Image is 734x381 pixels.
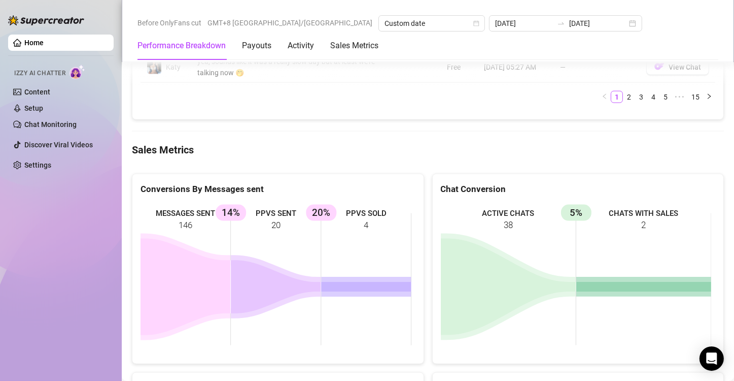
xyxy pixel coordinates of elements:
[623,91,635,103] li: 2
[330,40,378,52] div: Sales Metrics
[473,20,479,26] span: calendar
[688,91,703,103] a: 15
[385,16,479,31] span: Custom date
[8,15,84,25] img: logo-BBDzfeDw.svg
[14,69,65,78] span: Izzy AI Chatter
[24,161,51,169] a: Settings
[557,19,565,27] span: swap-right
[646,59,709,75] button: OFView Chat
[688,91,703,103] li: 15
[478,52,554,83] td: [DATE] 05:27 AM
[623,91,635,103] a: 2
[700,346,724,371] div: Open Intercom Messenger
[703,91,715,103] li: Next Page
[646,65,709,73] a: OFView Chat
[557,19,565,27] span: to
[197,56,394,78] div: yea, sounds like it was a really slow day but at least we’re talking now 🤭
[706,93,712,100] span: right
[137,15,201,30] span: Before OnlyFans cut
[599,91,611,103] li: Previous Page
[654,61,665,72] img: OF
[132,143,724,157] h4: Sales Metrics
[703,91,715,103] button: right
[672,91,688,103] li: Next 5 Pages
[647,91,659,103] li: 4
[599,91,611,103] button: left
[672,91,688,103] span: •••
[137,40,226,52] div: Performance Breakdown
[24,104,43,112] a: Setup
[660,91,671,103] a: 5
[554,52,640,83] td: —
[166,63,181,71] span: Katy
[659,91,672,103] li: 5
[611,91,623,103] li: 1
[141,182,415,196] div: Conversions By Messages sent
[441,182,716,196] div: Chat Conversion
[24,88,50,96] a: Content
[242,40,271,52] div: Payouts
[441,52,478,83] td: Free
[69,65,85,79] img: AI Chatter
[24,39,44,47] a: Home
[288,40,314,52] div: Activity
[669,63,701,71] span: View Chat
[24,120,77,129] a: Chat Monitoring
[24,141,93,149] a: Discover Viral Videos
[602,93,608,100] span: left
[611,91,622,103] a: 1
[648,91,659,103] a: 4
[207,15,372,30] span: GMT+8 [GEOGRAPHIC_DATA]/[GEOGRAPHIC_DATA]
[636,91,647,103] a: 3
[147,60,161,74] img: Katy
[569,18,627,29] input: End date
[495,18,553,29] input: Start date
[635,91,647,103] li: 3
